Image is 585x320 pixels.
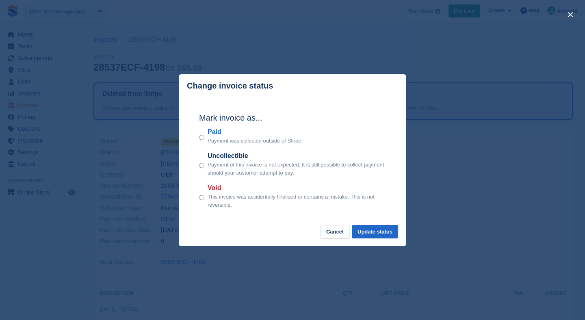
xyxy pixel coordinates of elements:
[208,151,386,161] label: Uncollectible
[352,225,398,238] button: Update status
[199,112,386,124] h2: Mark invoice as...
[208,161,386,177] p: Payment of this invoice is not expected. It is still possible to collect payment should your cust...
[321,225,349,238] button: Cancel
[208,137,303,145] p: Payment was collected outside of Stripe.
[208,183,386,193] label: Void
[187,81,273,91] p: Change invoice status
[208,127,303,137] label: Paid
[564,8,577,21] button: close
[208,193,386,209] p: This invoice was accidentally finalised or contains a mistake. This is not reversible.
